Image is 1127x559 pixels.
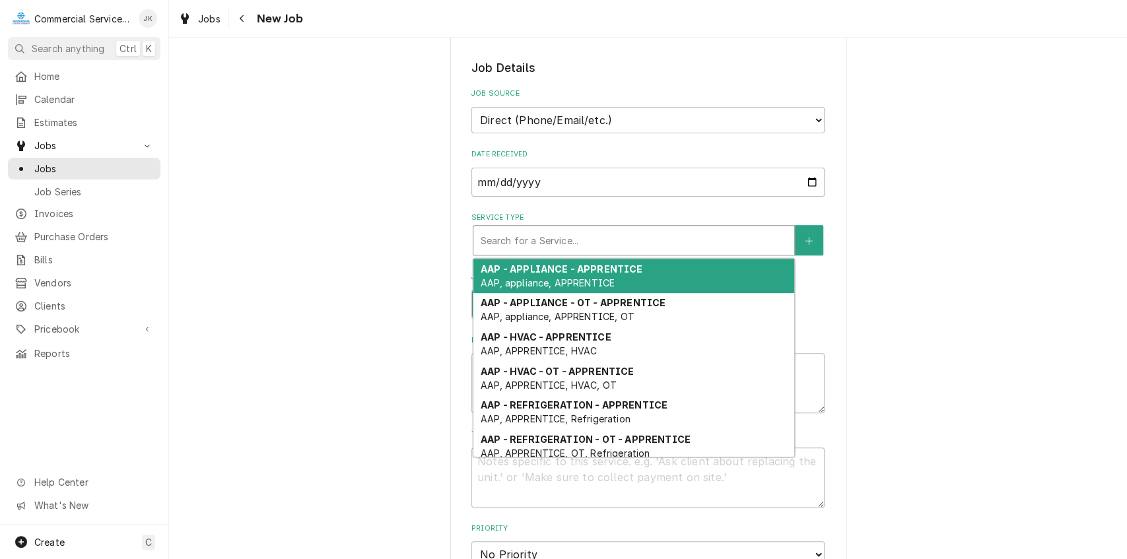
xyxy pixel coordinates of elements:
a: Estimates [8,112,160,133]
strong: AAP - APPLIANCE - OT - APPRENTICE [481,297,666,308]
a: Purchase Orders [8,226,160,247]
div: C [12,9,30,28]
strong: AAP - REFRIGERATION - OT - APPRENTICE [481,434,691,445]
span: Pricebook [34,322,134,336]
strong: AAP - HVAC - APPRENTICE [481,331,611,343]
span: Invoices [34,207,154,220]
span: K [146,42,152,55]
span: Calendar [34,92,154,106]
a: Calendar [8,88,160,110]
button: Create New Service [795,225,823,255]
a: Go to Help Center [8,471,160,493]
div: John Key's Avatar [139,9,157,28]
a: Clients [8,295,160,317]
span: Purchase Orders [34,230,154,244]
div: Commercial Service Co.'s Avatar [12,9,30,28]
span: Jobs [34,139,134,152]
span: Vendors [34,276,154,290]
a: Vendors [8,272,160,294]
div: Job Source [471,88,825,133]
strong: AAP - APPLIANCE - APPRENTICE [481,263,642,275]
span: AAP, APPRENTICE, OT, Refrigeration [481,447,650,459]
span: Reports [34,346,154,360]
div: Commercial Service Co. [34,12,131,26]
span: Ctrl [120,42,137,55]
a: Home [8,65,160,87]
span: AAP, appliance, APPRENTICE [481,277,615,288]
svg: Create New Service [805,236,813,246]
legend: Job Details [471,59,825,77]
span: AAP, APPRENTICE, HVAC [481,345,597,356]
span: Home [34,69,154,83]
strong: AAP - HVAC - OT - APPRENTICE [481,366,634,377]
span: Job Series [34,185,154,199]
label: Reason For Call [471,335,825,346]
span: Jobs [198,12,221,26]
span: Create [34,537,65,548]
button: Navigate back [232,8,253,29]
a: Go to Jobs [8,135,160,156]
div: Technician Instructions [471,429,825,507]
span: AAP, APPRENTICE, Refrigeration [481,413,631,424]
button: Search anythingCtrlK [8,37,160,60]
div: Job Type [471,272,825,319]
a: Bills [8,249,160,271]
span: Search anything [32,42,104,55]
a: Jobs [173,8,226,30]
label: Job Source [471,88,825,99]
span: AAP, APPRENTICE, HVAC, OT [481,379,617,391]
label: Date Received [471,149,825,160]
strong: AAP - REFRIGERATION - APPRENTICE [481,399,667,411]
label: Service Type [471,213,825,223]
label: Priority [471,523,825,534]
a: Reports [8,343,160,364]
span: C [145,535,152,549]
span: Clients [34,299,154,313]
span: Estimates [34,115,154,129]
span: Bills [34,253,154,267]
a: Go to Pricebook [8,318,160,340]
div: Reason For Call [471,335,825,413]
span: What's New [34,498,153,512]
label: Technician Instructions [471,429,825,440]
a: Invoices [8,203,160,224]
span: Help Center [34,475,153,489]
a: Go to What's New [8,494,160,516]
input: yyyy-mm-dd [471,168,825,197]
span: New Job [253,10,303,28]
div: Date Received [471,149,825,196]
div: Service Type [471,213,825,255]
span: AAP, appliance, APPRENTICE, OT [481,311,634,322]
a: Jobs [8,158,160,180]
a: Job Series [8,181,160,203]
label: Job Type [471,272,825,282]
div: JK [139,9,157,28]
span: Jobs [34,162,154,176]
